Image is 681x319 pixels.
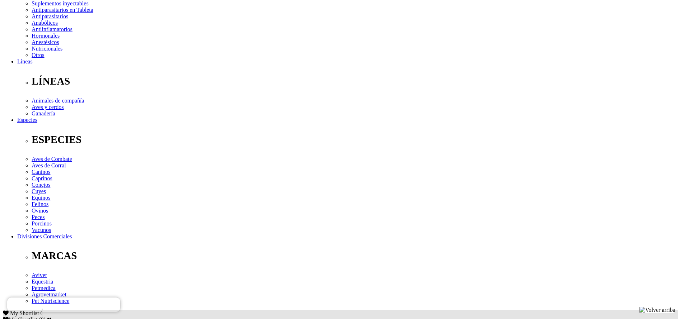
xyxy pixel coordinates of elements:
a: Caninos [32,169,50,175]
a: Ganadería [32,110,55,116]
a: Suplementos inyectables [32,0,89,6]
a: Ovinos [32,208,48,214]
a: Petmedica [32,285,56,291]
a: Aves de Corral [32,162,66,168]
a: Equestria [32,278,53,285]
img: Volver arriba [639,307,675,313]
a: Anabólicos [32,20,58,26]
p: ESPECIES [32,134,678,146]
iframe: Brevo live chat [7,297,120,312]
a: Antiinflamatorios [32,26,73,32]
a: Porcinos [32,220,52,227]
a: Vacunos [32,227,51,233]
span: My Shortlist [10,310,39,316]
a: Antiparasitarios en Tableta [32,7,93,13]
p: MARCAS [32,250,678,262]
a: Peces [32,214,45,220]
a: Líneas [17,58,33,65]
a: Divisiones Comerciales [17,233,72,239]
span: 0 [40,310,43,316]
a: Otros [32,52,45,58]
a: Conejos [32,182,50,188]
a: Cuyes [32,188,46,194]
a: Nutricionales [32,46,62,52]
a: Anestésicos [32,39,59,45]
p: LÍNEAS [32,75,678,87]
a: Hormonales [32,33,60,39]
a: Felinos [32,201,48,207]
a: Aves y cerdos [32,104,64,110]
a: Animales de compañía [32,97,84,104]
a: Avivet [32,272,47,278]
a: Agrovetmarket [32,291,66,297]
a: Aves de Combate [32,156,72,162]
a: Caprinos [32,175,52,181]
a: Especies [17,117,37,123]
a: Antiparasitarios [32,13,68,19]
a: Equinos [32,195,50,201]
